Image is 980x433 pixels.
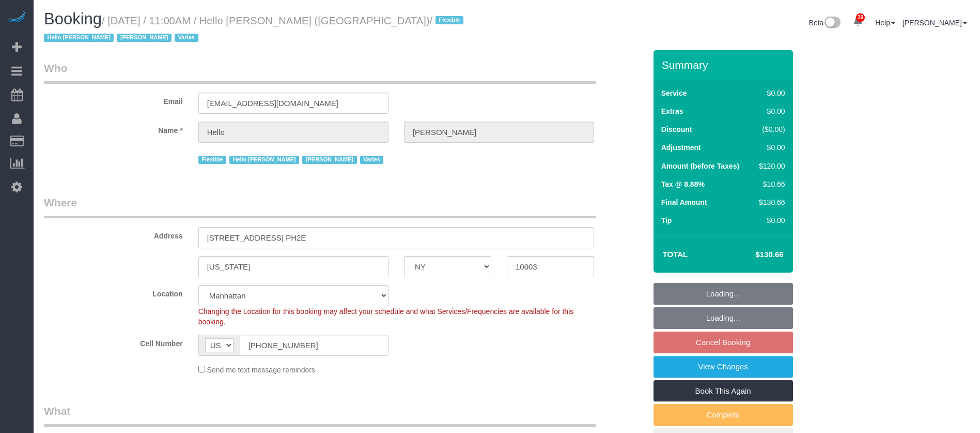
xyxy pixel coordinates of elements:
input: Cell Number [240,335,388,356]
legend: Where [44,195,596,218]
a: [PERSON_NAME] [903,19,967,27]
input: Last Name [404,122,594,143]
span: Send me text message reminders [207,366,315,374]
h3: Summary [662,59,788,71]
a: View Changes [654,356,793,378]
label: Address [36,227,191,241]
input: First Name [198,122,388,143]
label: Service [661,88,687,98]
span: Hello [PERSON_NAME] [44,34,114,42]
span: Flexible [198,156,226,164]
label: Final Amount [661,197,707,207]
legend: What [44,404,596,427]
label: Amount (before Taxes) [661,161,739,171]
span: [PERSON_NAME] [117,34,171,42]
div: $10.66 [755,179,785,189]
legend: Who [44,61,596,84]
a: 29 [848,10,868,33]
a: Help [875,19,895,27]
span: Varies [360,156,384,164]
span: Varies [175,34,198,42]
a: Book This Again [654,380,793,402]
small: / [DATE] / 11:00AM / Hello [PERSON_NAME] ([GEOGRAPHIC_DATA]) [44,15,466,44]
div: $120.00 [755,161,785,171]
input: Email [198,93,388,114]
label: Discount [661,124,692,135]
label: Name * [36,122,191,136]
label: Adjustment [661,142,701,153]
label: Location [36,285,191,299]
span: Booking [44,10,102,28]
div: $0.00 [755,106,785,116]
div: $130.66 [755,197,785,207]
span: Changing the Location for this booking may affect your schedule and what Services/Frequencies are... [198,307,574,326]
div: $0.00 [755,215,785,226]
input: Zip Code [507,256,594,277]
span: [PERSON_NAME] [302,156,356,164]
label: Email [36,93,191,107]
div: ($0.00) [755,124,785,135]
img: New interface [823,17,841,30]
label: Cell Number [36,335,191,349]
span: Flexible [435,16,463,24]
strong: Total [663,250,688,259]
div: $0.00 [755,142,785,153]
label: Extras [661,106,683,116]
a: Beta [809,19,841,27]
h4: $130.66 [724,250,783,259]
img: Automaid Logo [6,10,27,25]
span: Hello [PERSON_NAME] [229,156,299,164]
div: $0.00 [755,88,785,98]
label: Tax @ 8.88% [661,179,705,189]
span: 29 [856,13,865,22]
label: Tip [661,215,672,226]
input: City [198,256,388,277]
